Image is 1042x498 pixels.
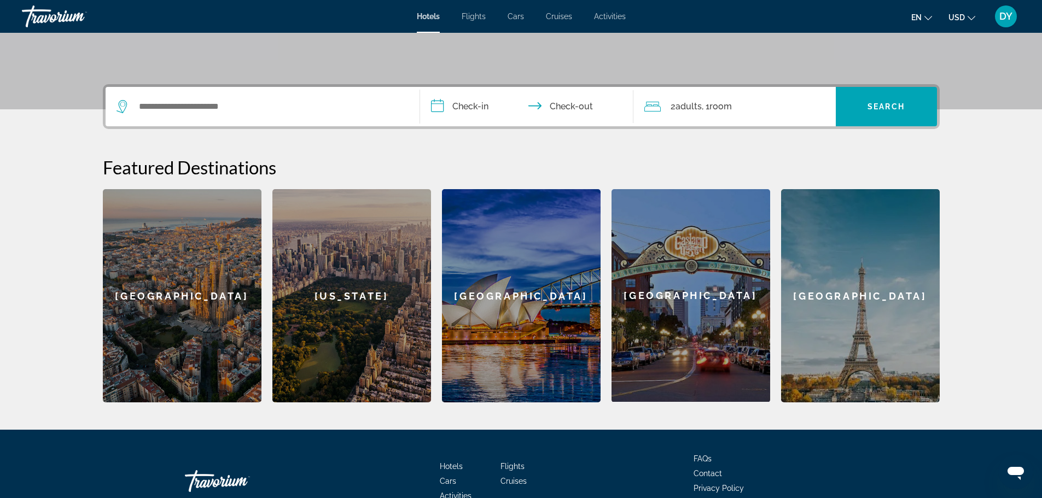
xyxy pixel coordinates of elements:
[911,13,922,22] span: en
[676,101,702,112] span: Adults
[103,189,261,402] a: [GEOGRAPHIC_DATA]
[420,87,633,126] button: Check in and out dates
[911,9,932,25] button: Change language
[633,87,836,126] button: Travelers: 2 adults, 0 children
[546,12,572,21] a: Cruises
[948,9,975,25] button: Change currency
[440,462,463,471] a: Hotels
[106,87,937,126] div: Search widget
[185,465,294,497] a: Travorium
[417,12,440,21] a: Hotels
[508,12,524,21] a: Cars
[272,189,431,402] a: [US_STATE]
[612,189,770,402] div: [GEOGRAPHIC_DATA]
[999,11,1012,22] span: DY
[440,477,456,485] a: Cars
[594,12,626,21] a: Activities
[671,99,702,114] span: 2
[462,12,486,21] a: Flights
[702,99,732,114] span: , 1
[998,454,1033,489] iframe: Кнопка запуска окна обмена сообщениями
[694,484,744,493] a: Privacy Policy
[500,462,525,471] a: Flights
[442,189,601,402] a: [GEOGRAPHIC_DATA]
[694,454,712,463] a: FAQs
[500,477,527,485] a: Cruises
[694,469,722,478] a: Contact
[992,5,1020,28] button: User Menu
[103,156,940,178] h2: Featured Destinations
[836,87,937,126] button: Search
[612,189,770,402] a: [GEOGRAPHIC_DATA]
[948,13,965,22] span: USD
[22,2,131,31] a: Travorium
[868,102,905,111] span: Search
[709,101,732,112] span: Room
[781,189,940,402] a: [GEOGRAPHIC_DATA]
